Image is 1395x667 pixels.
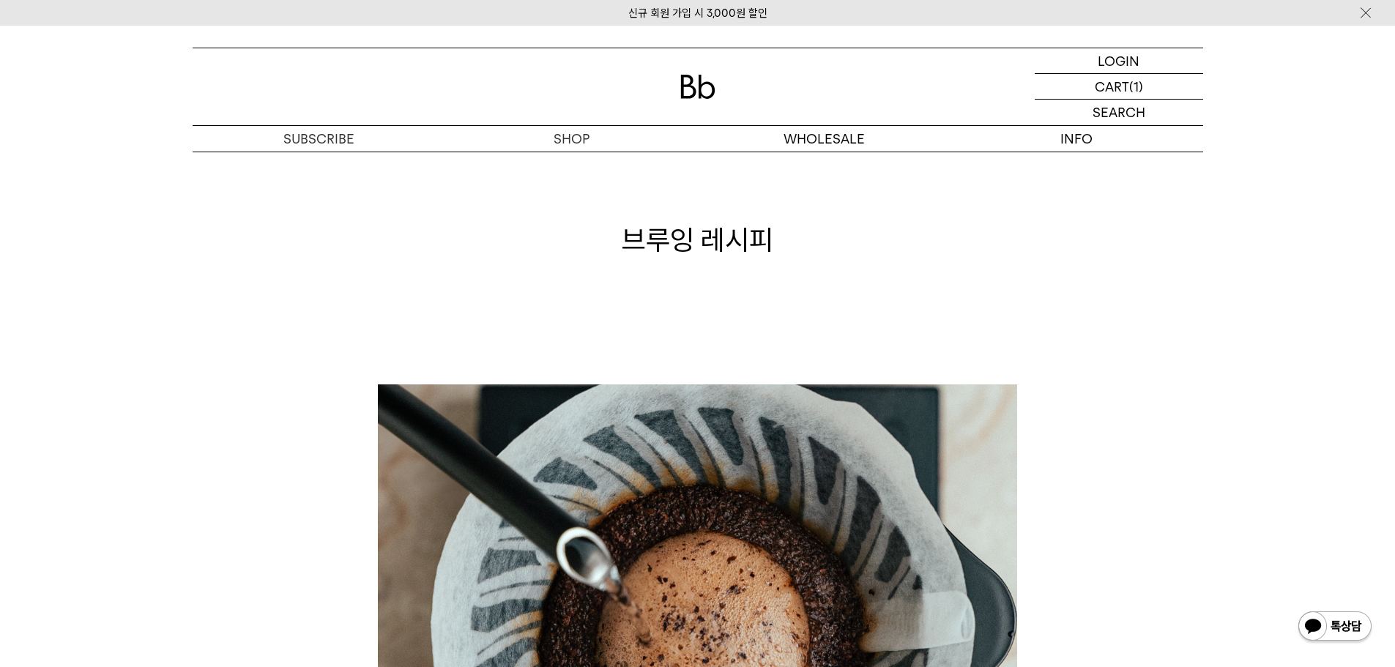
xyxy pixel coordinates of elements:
[1093,100,1145,125] p: SEARCH
[1035,74,1203,100] a: CART (1)
[680,75,715,99] img: 로고
[1098,48,1139,73] p: LOGIN
[193,220,1203,259] h1: 브루잉 레시피
[1297,610,1373,645] img: 카카오톡 채널 1:1 채팅 버튼
[445,126,698,152] a: SHOP
[1095,74,1129,99] p: CART
[628,7,767,20] a: 신규 회원 가입 시 3,000원 할인
[193,126,445,152] a: SUBSCRIBE
[1035,48,1203,74] a: LOGIN
[951,126,1203,152] p: INFO
[698,126,951,152] p: WHOLESALE
[1129,74,1143,99] p: (1)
